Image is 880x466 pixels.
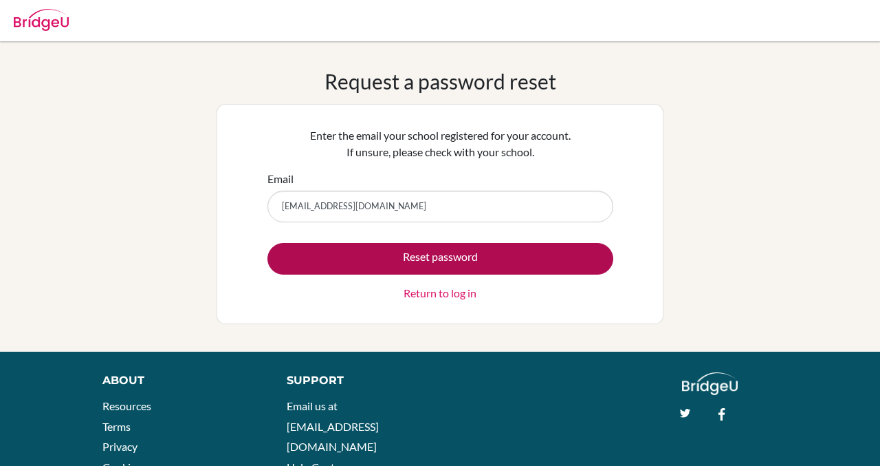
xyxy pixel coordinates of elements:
[287,399,379,453] a: Email us at [EMAIL_ADDRESS][DOMAIN_NAME]
[267,127,613,160] p: Enter the email your school registered for your account. If unsure, please check with your school.
[287,372,426,389] div: Support
[102,440,137,453] a: Privacy
[102,420,131,433] a: Terms
[267,171,294,187] label: Email
[267,243,613,275] button: Reset password
[404,285,476,301] a: Return to log in
[324,69,556,94] h1: Request a password reset
[102,372,256,389] div: About
[682,372,738,395] img: logo_white@2x-f4f0deed5e89b7ecb1c2cc34c3e3d731f90f0f143d5ea2071677605dd97b5244.png
[102,399,151,412] a: Resources
[14,9,69,31] img: Bridge-U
